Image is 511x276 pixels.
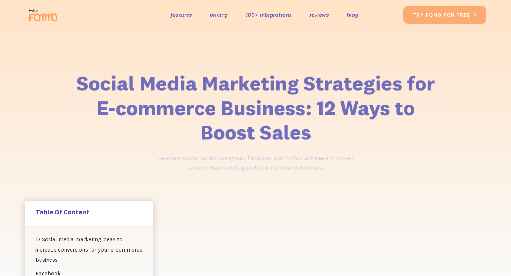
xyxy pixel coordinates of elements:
h1: Social Media Marketing Strategies for E-commerce Business: 12 Ways to Boost Sales [76,71,435,144]
a: pricing [210,10,228,20]
span:  [472,12,477,18]
h5: Table Of Content [35,208,142,216]
a: 100+ integrations [246,10,292,20]
a: try fomo for free [403,6,486,24]
a: features [171,10,192,20]
a: 12 Social media marketing ideas to increase conversions for your e-commerce business [35,232,142,266]
a: blog [347,10,358,20]
a: reviews [309,10,329,20]
p: Leverage platforms like Instagram, Facebook and TikTok with these 12 proven social media marketin... [152,154,360,172]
